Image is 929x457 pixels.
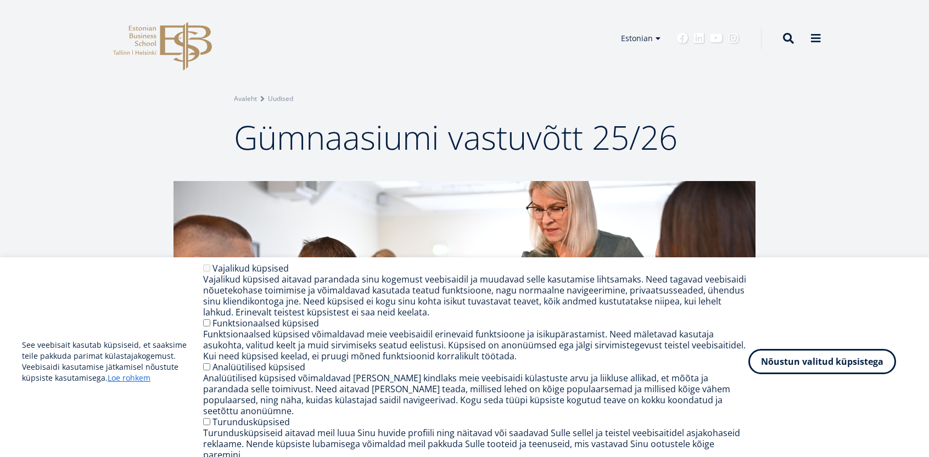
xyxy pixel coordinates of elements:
a: Instagram [728,33,739,44]
p: See veebisait kasutab küpsiseid, et saaksime teile pakkuda parimat külastajakogemust. Veebisaidi ... [22,340,203,383]
button: Nõustun valitud küpsistega [748,349,896,374]
a: Avaleht [234,93,257,104]
img: a [174,181,755,444]
a: Loe rohkem [108,373,150,383]
label: Turundusküpsised [212,416,290,428]
label: Funktsionaalsed küpsised [212,317,319,329]
a: Facebook [677,33,688,44]
div: Analüütilised küpsised võimaldavad [PERSON_NAME] kindlaks meie veebisaidi külastuste arvu ja liik... [203,373,748,416]
a: Uudised [268,93,293,104]
a: Linkedin [693,33,704,44]
span: Gümnaasiumi vastuvõtt 25/26 [234,115,678,160]
div: Funktsionaalsed küpsised võimaldavad meie veebisaidil erinevaid funktsioone ja isikupärastamist. ... [203,329,748,362]
label: Analüütilised küpsised [212,361,305,373]
div: Vajalikud küpsised aitavad parandada sinu kogemust veebisaidil ja muudavad selle kasutamise lihts... [203,274,748,318]
a: Youtube [710,33,723,44]
label: Vajalikud küpsised [212,262,289,274]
